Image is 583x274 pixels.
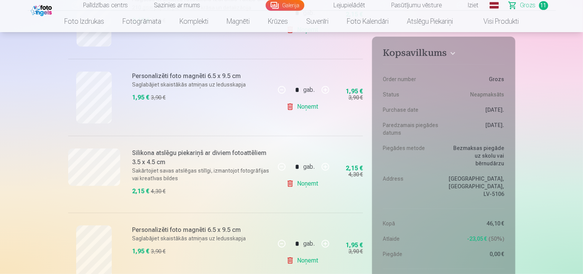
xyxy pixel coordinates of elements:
dt: Atlaide [383,235,440,243]
dt: Address [383,175,440,198]
dd: Grozs [447,75,505,83]
h6: Personalizēti foto magnēti 6.5 x 9.5 cm [132,225,271,235]
dt: Order number [383,75,440,83]
dd: 46,10 € [447,220,505,227]
dt: Purchase date [383,106,440,114]
button: Kopsavilkums [383,47,504,61]
div: 1,95 € [346,89,363,94]
div: gab. [303,235,315,253]
div: 2,15 € [346,166,363,171]
span: Neapmaksāts [470,91,505,98]
dt: Kopā [383,220,440,227]
span: 50 % [489,235,505,243]
dt: Piegādes metode [383,144,440,167]
dd: [GEOGRAPHIC_DATA], [GEOGRAPHIC_DATA], LV-5106 [447,175,505,198]
dd: [DATE]. [447,121,505,137]
a: Krūzes [259,11,297,32]
a: Foto izdrukas [55,11,113,32]
dt: Paredzamais piegādes datums [383,121,440,137]
a: Suvenīri [297,11,338,32]
a: Visi produkti [462,11,528,32]
p: Saglabājiet skaistākās atmiņas uz ledusskapja [132,235,271,242]
img: /fa1 [31,3,54,16]
div: 1,95 € [346,243,363,248]
dd: 0,00 € [447,250,505,258]
a: Noņemt [286,253,321,268]
div: gab. [303,158,315,176]
a: Noņemt [286,176,321,191]
div: 1,95 € [132,247,150,256]
dd: Bezmaksas piegāde uz skolu vai bērnudārzu [447,144,505,167]
a: Atslēgu piekariņi [398,11,462,32]
a: Komplekti [170,11,217,32]
div: 2,15 € [132,187,150,196]
a: Foto kalendāri [338,11,398,32]
p: Saglabājiet skaistākās atmiņas uz ledusskapja [132,81,271,88]
span: Grozs [520,1,536,10]
div: 4,30 € [151,188,166,195]
dt: Status [383,91,440,98]
div: gab. [303,81,315,99]
div: 3,90 € [348,248,363,255]
div: 4,30 € [348,171,363,178]
a: Fotogrāmata [113,11,170,32]
a: Noņemt [286,99,321,114]
span: 11 [539,1,548,10]
p: Sakārtojiet savas atslēgas stilīgi, izmantojot fotogrāfijas vai kreatīvas bildes [132,167,271,182]
h6: Personalizēti foto magnēti 6.5 x 9.5 cm [132,72,271,81]
span: -23,05 € [467,235,487,243]
a: Magnēti [217,11,259,32]
div: 3,90 € [151,248,166,255]
dt: Piegāde [383,250,440,258]
div: 1,95 € [132,93,150,102]
dd: [DATE]. [447,106,505,114]
h6: Silikona atslēgu piekariņš ar diviem fotoattēliem 3.5 x 4.5 cm [132,148,271,167]
div: 3,90 € [348,94,363,101]
div: 3,90 € [151,94,166,101]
